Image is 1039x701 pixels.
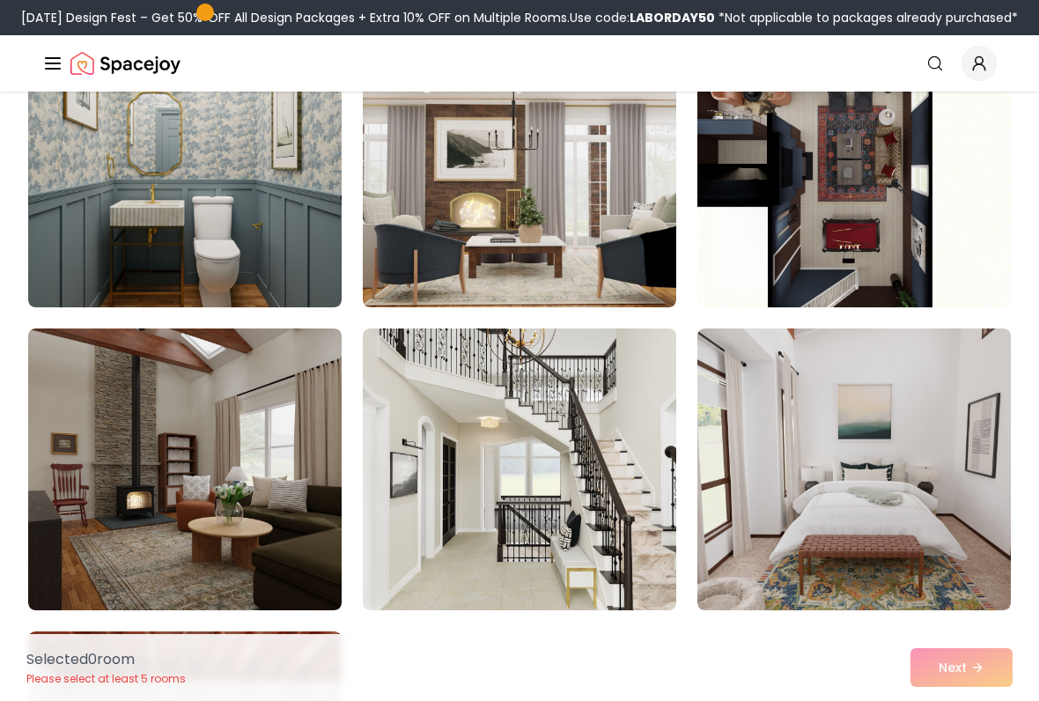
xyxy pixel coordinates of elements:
img: Spacejoy Logo [70,46,181,81]
a: Spacejoy [70,46,181,81]
img: Room room-94 [28,26,342,307]
b: LABORDAY50 [630,9,715,26]
span: *Not applicable to packages already purchased* [715,9,1018,26]
img: Room room-98 [363,328,676,610]
img: Room room-95 [363,26,676,307]
span: Use code: [570,9,715,26]
img: Room room-96 [697,26,1011,307]
div: [DATE] Design Fest – Get 50% OFF All Design Packages + Extra 10% OFF on Multiple Rooms. [21,9,1018,26]
p: Selected 0 room [26,649,186,670]
img: Room room-99 [697,328,1011,610]
img: Room room-97 [28,328,342,610]
nav: Global [42,35,997,92]
p: Please select at least 5 rooms [26,672,186,686]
